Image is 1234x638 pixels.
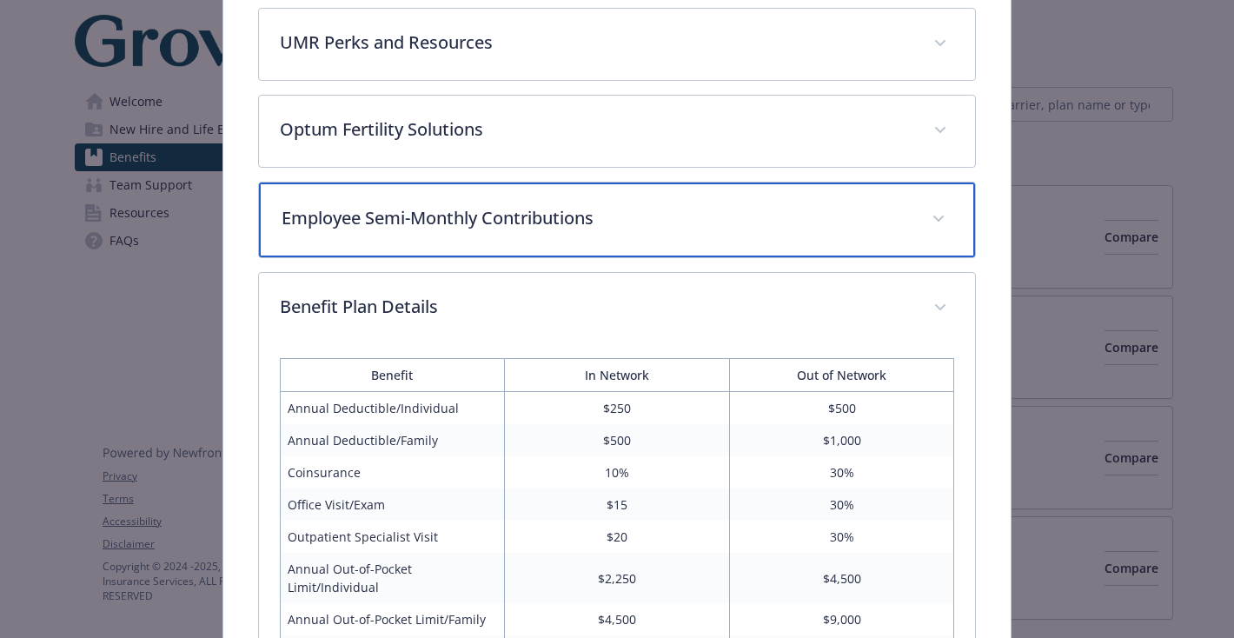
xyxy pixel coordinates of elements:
[259,183,976,257] div: Employee Semi-Monthly Contributions
[729,488,954,521] td: 30%
[280,294,913,320] p: Benefit Plan Details
[280,456,505,488] td: Coinsurance
[259,273,976,344] div: Benefit Plan Details
[505,359,730,392] th: In Network
[729,359,954,392] th: Out of Network
[280,553,505,603] td: Annual Out-of-Pocket Limit/Individual
[282,205,912,231] p: Employee Semi-Monthly Contributions
[729,424,954,456] td: $1,000
[280,30,913,56] p: UMR Perks and Resources
[729,456,954,488] td: 30%
[505,424,730,456] td: $500
[505,456,730,488] td: 10%
[280,359,505,392] th: Benefit
[729,521,954,553] td: 30%
[505,392,730,425] td: $250
[280,392,505,425] td: Annual Deductible/Individual
[259,9,976,80] div: UMR Perks and Resources
[729,392,954,425] td: $500
[505,488,730,521] td: $15
[729,603,954,635] td: $9,000
[280,116,913,143] p: Optum Fertility Solutions
[505,553,730,603] td: $2,250
[729,553,954,603] td: $4,500
[280,521,505,553] td: Outpatient Specialist Visit
[280,424,505,456] td: Annual Deductible/Family
[505,603,730,635] td: $4,500
[280,603,505,635] td: Annual Out-of-Pocket Limit/Family
[259,96,976,167] div: Optum Fertility Solutions
[280,488,505,521] td: Office Visit/Exam
[505,521,730,553] td: $20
